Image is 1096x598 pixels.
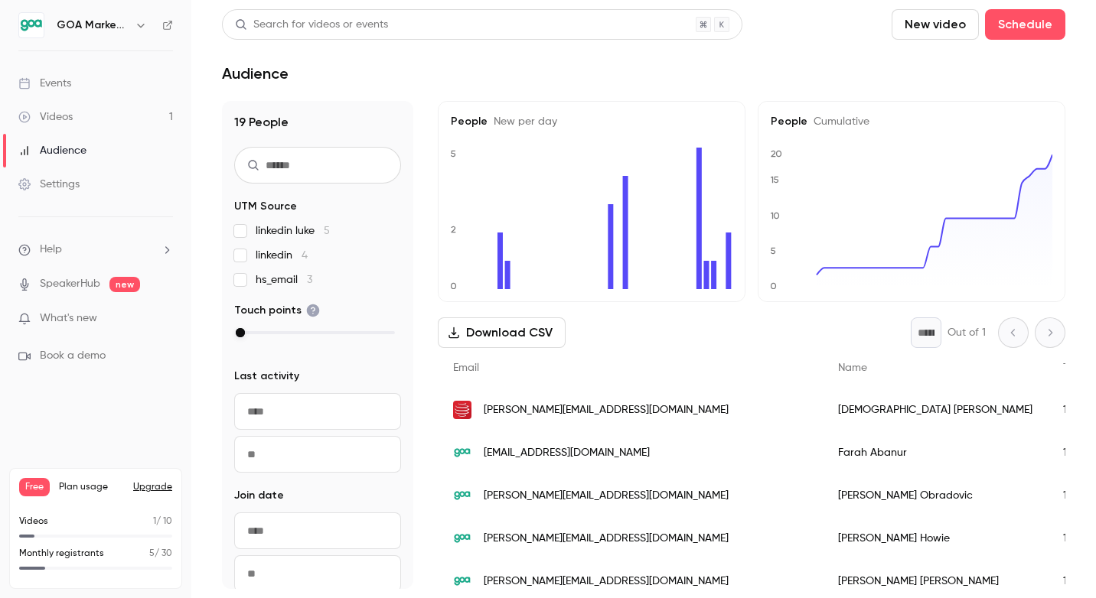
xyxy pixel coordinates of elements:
span: 5 [324,226,330,236]
h5: People [451,114,732,129]
div: [PERSON_NAME] Howie [823,517,1048,560]
span: Help [40,242,62,258]
text: 5 [450,148,456,159]
span: Free [19,478,50,496]
div: max [236,328,245,337]
span: 4 [302,250,308,261]
span: Book a demo [40,348,106,364]
span: [PERSON_NAME][EMAIL_ADDRESS][DOMAIN_NAME] [484,488,729,504]
button: Schedule [985,9,1065,40]
span: [PERSON_NAME][EMAIL_ADDRESS][DOMAIN_NAME] [484,574,729,590]
span: hs_email [256,272,312,288]
p: Monthly registrants [19,547,104,561]
h1: 19 People [234,113,401,132]
a: SpeakerHub [40,276,100,292]
div: Settings [18,177,80,192]
span: linkedin luke [256,223,330,239]
img: goa.marketing [453,529,471,548]
span: [EMAIL_ADDRESS][DOMAIN_NAME] [484,445,650,461]
div: Videos [18,109,73,125]
span: [PERSON_NAME][EMAIL_ADDRESS][DOMAIN_NAME] [484,531,729,547]
span: 3 [307,275,312,285]
div: [PERSON_NAME] Obradovic [823,474,1048,517]
div: [DEMOGRAPHIC_DATA] [PERSON_NAME] [823,388,1048,431]
text: 10 [770,210,780,221]
span: UTM Source [234,199,297,214]
img: GOA Marketing [19,13,44,37]
p: / 30 [149,547,172,561]
text: 2 [451,224,456,235]
text: 0 [450,281,457,291]
h5: People [771,114,1052,129]
span: What's new [40,310,97,327]
div: Audience [18,143,86,158]
h6: GOA Marketing [57,18,129,33]
p: Out of 1 [948,325,986,340]
img: goa.marketing [453,444,471,462]
div: Farah Abanur [823,431,1048,474]
span: Email [453,362,479,373]
span: Name [838,362,867,373]
span: 1 [153,517,156,526]
button: Download CSV [438,317,566,348]
span: Touch points [234,303,320,318]
text: 0 [770,281,777,291]
text: 5 [770,245,776,256]
text: 20 [771,148,782,159]
h1: Audience [222,64,289,83]
span: New per day [488,116,557,127]
img: goa.marketing [453,572,471,590]
span: [PERSON_NAME][EMAIL_ADDRESS][DOMAIN_NAME] [484,402,729,418]
span: Join date [234,488,284,503]
div: Events [18,76,71,91]
div: Search for videos or events [235,17,388,33]
button: Upgrade [133,481,172,493]
iframe: Noticeable Trigger [155,312,173,326]
img: goa.marketing [453,486,471,505]
span: linkedin [256,248,308,263]
p: Videos [19,515,48,528]
img: globalrelay.net [453,401,471,419]
button: New video [892,9,979,40]
span: Plan usage [59,481,124,493]
span: Last activity [234,369,299,384]
text: 15 [770,174,779,185]
li: help-dropdown-opener [18,242,173,258]
span: new [109,277,140,292]
span: Cumulative [807,116,869,127]
span: 5 [149,549,155,558]
p: / 10 [153,515,172,528]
